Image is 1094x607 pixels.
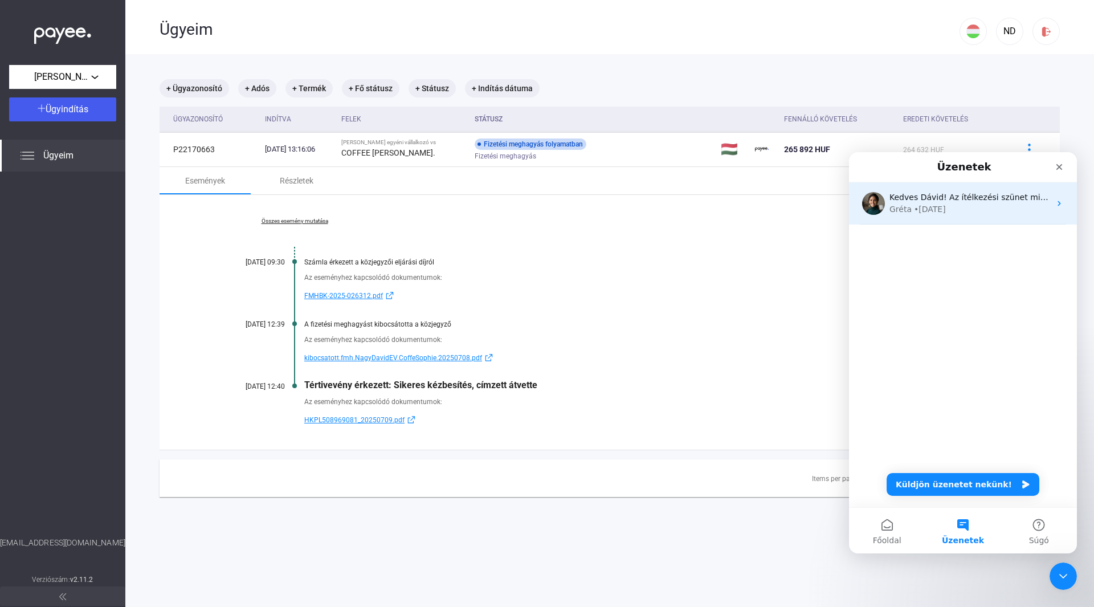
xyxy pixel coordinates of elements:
[46,104,88,115] span: Ügyindítás
[903,112,968,126] div: Eredeti követelés
[966,25,980,38] img: HU
[1032,18,1060,45] button: logout-red
[755,142,769,156] img: payee-logo
[265,144,332,155] div: [DATE] 13:16:06
[238,79,276,97] mat-chip: + Adós
[9,65,116,89] button: [PERSON_NAME] egyéni vállalkozó
[160,132,260,166] td: P22170663
[9,97,116,121] button: Ügyindítás
[34,21,91,44] img: white-payee-white-dot.svg
[304,289,383,303] span: FMHBK-2025-026312.pdf
[24,384,52,392] span: Főoldal
[903,112,1003,126] div: Eredeti követelés
[304,258,1003,266] div: Számla érkezett a közjegyzői eljárási díjról
[34,70,91,84] span: [PERSON_NAME] egyéni vállalkozó
[285,79,333,97] mat-chip: + Termék
[341,112,466,126] div: Felek
[812,472,859,486] div: Items per page:
[784,145,830,154] span: 265 892 HUF
[341,112,361,126] div: Felek
[470,107,716,132] th: Státusz
[383,291,397,300] img: external-link-blue
[465,79,540,97] mat-chip: + Indítás dátuma
[185,174,225,188] div: Események
[342,79,399,97] mat-chip: + Fő státusz
[405,415,418,424] img: external-link-blue
[152,356,228,401] button: Súgó
[217,218,373,225] a: Összes esemény mutatása
[304,320,1003,328] div: A fizetési meghagyást kibocsátotta a közjegyző
[93,384,135,392] span: Üzenetek
[70,576,93,584] strong: v2.11.2
[1050,563,1077,590] iframe: Intercom live chat
[304,413,405,427] span: HKPL508969081_20250709.pdf
[65,51,97,63] div: • [DATE]
[996,18,1023,45] button: ND
[341,139,466,146] div: [PERSON_NAME] egyéni vállalkozó vs
[716,132,750,166] td: 🇭🇺
[341,148,435,157] strong: COFFEE [PERSON_NAME].
[482,353,496,362] img: external-link-blue
[217,382,285,390] div: [DATE] 12:40
[304,396,1003,408] div: Az eseményhez kapcsolódó dokumentumok:
[43,149,74,162] span: Ügyeim
[160,20,960,39] div: Ügyeim
[21,149,34,162] img: list.svg
[304,380,1003,390] div: Tértivevény érkezett: Sikeres kézbesítés, címzett átvette
[1023,144,1035,156] img: more-blue
[475,138,586,150] div: Fizetési meghagyás folyamatban
[38,321,190,344] button: Küldjön üzenetet nekünk!
[304,334,1003,345] div: Az eseményhez kapcsolódó dokumentumok:
[304,413,1003,427] a: HKPL508969081_20250709.pdfexternal-link-blue
[304,351,1003,365] a: kibocsatott.fmh.NagyDavidEV.CoffeSophie.20250708.pdfexternal-link-blue
[180,384,200,392] span: Súgó
[280,174,313,188] div: Részletek
[784,112,857,126] div: Fennálló követelés
[1000,25,1019,38] div: ND
[475,149,536,163] span: Fizetési meghagyás
[40,51,63,63] div: Gréta
[217,320,285,328] div: [DATE] 12:39
[903,146,944,154] span: 264 632 HUF
[409,79,456,97] mat-chip: + Státusz
[304,351,482,365] span: kibocsatott.fmh.NagyDavidEV.CoffeSophie.20250708.pdf
[160,79,229,97] mat-chip: + Ügyazonosító
[59,593,66,600] img: arrow-double-left-grey.svg
[304,289,1003,303] a: FMHBK-2025-026312.pdfexternal-link-blue
[173,112,256,126] div: Ügyazonosító
[38,104,46,112] img: plus-white.svg
[1017,137,1041,161] button: more-blue
[173,112,223,126] div: Ügyazonosító
[1040,26,1052,38] img: logout-red
[784,112,894,126] div: Fennálló követelés
[960,18,987,45] button: HU
[304,272,1003,283] div: Az eseményhez kapcsolódó dokumentumok:
[76,356,152,401] button: Üzenetek
[265,112,291,126] div: Indítva
[849,152,1077,553] iframe: Intercom live chat
[217,258,285,266] div: [DATE] 09:30
[265,112,332,126] div: Indítva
